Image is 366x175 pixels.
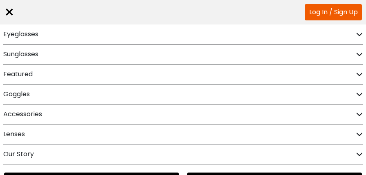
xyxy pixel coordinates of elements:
a: Log In / Sign Up [305,4,362,20]
h2: Lenses [3,124,25,144]
h2: Accessories [3,104,42,124]
h2: Sunglasses [3,44,38,64]
h2: Featured [3,64,33,84]
h2: Goggles [3,84,30,104]
h2: Our Story [3,144,34,164]
h2: Eyeglasses [3,24,38,44]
